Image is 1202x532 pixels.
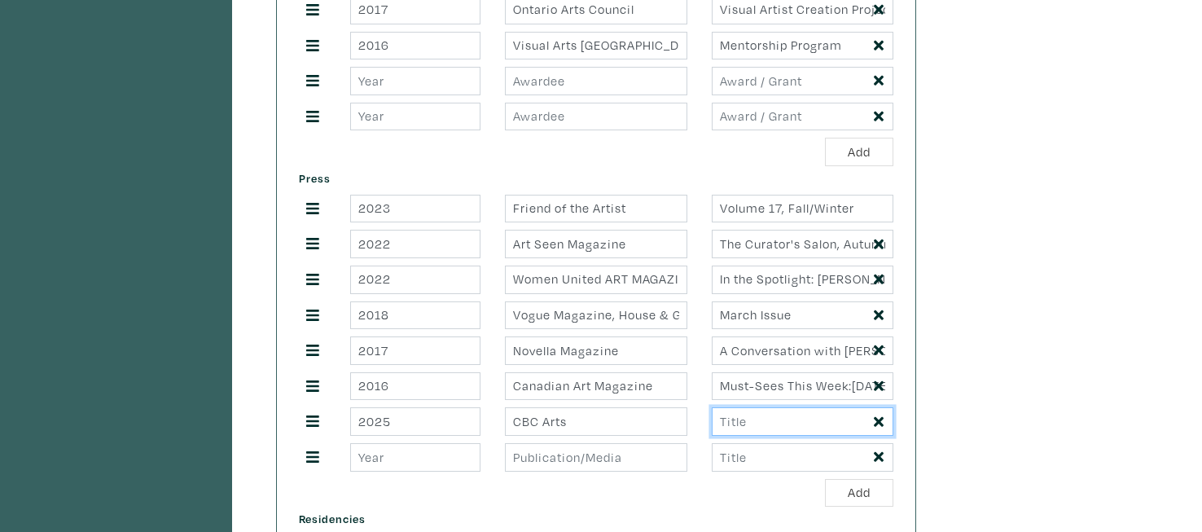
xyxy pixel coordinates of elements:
input: Year [350,336,480,365]
input: Awardee [505,103,687,131]
input: Publication/Media [505,230,687,258]
input: Title [712,372,893,401]
input: Year [350,230,480,258]
input: Year [350,407,480,436]
input: Year [350,266,480,294]
input: Year [350,372,480,401]
input: Year [350,301,480,330]
input: Title [712,443,893,472]
button: Add [825,479,893,508]
input: Year [350,32,480,60]
input: Title [712,336,893,365]
input: Award / Grant [712,103,893,131]
input: Title [712,195,893,223]
input: Title [712,301,893,330]
input: Publication/Media [505,407,687,436]
input: Awardee [505,67,687,95]
span: Residencies [299,511,366,526]
input: Year [350,103,480,131]
span: Press [299,170,331,186]
input: Publication/Media [505,372,687,401]
input: Title [712,407,893,436]
input: Title [712,230,893,258]
input: Year [350,443,480,472]
input: Year [350,195,480,223]
input: Awardee [505,32,687,60]
input: Publication/Media [505,266,687,294]
input: Title [712,266,893,294]
input: Award / Grant [712,67,893,95]
button: Add [825,138,893,166]
input: Award / Grant [712,32,893,60]
input: Year [350,67,480,95]
input: Publication/Media [505,195,687,223]
input: Publication/Media [505,336,687,365]
input: Publication/Media [505,443,687,472]
input: Publication/Media [505,301,687,330]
